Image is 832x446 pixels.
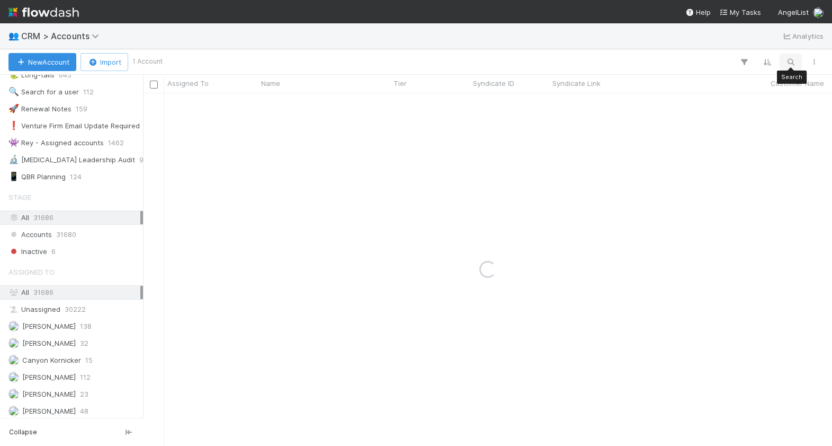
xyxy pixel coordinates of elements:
[8,70,19,79] span: 🐍
[80,371,91,384] span: 112
[33,288,53,296] span: 31686
[771,78,824,89] span: Customer Name
[85,354,93,367] span: 15
[8,53,76,71] button: NewAccount
[51,245,56,258] span: 6
[685,7,711,18] div: Help
[22,407,76,415] span: [PERSON_NAME]
[8,286,140,299] div: All
[393,78,407,89] span: Tier
[22,373,76,381] span: [PERSON_NAME]
[8,102,71,116] div: Renewal Notes
[719,8,761,16] span: My Tasks
[8,172,19,181] span: 📱
[80,405,88,418] span: 48
[8,31,19,40] span: 👥
[22,390,76,398] span: [PERSON_NAME]
[80,337,88,350] span: 32
[261,78,280,89] span: Name
[80,388,88,401] span: 23
[59,68,71,82] span: 645
[552,78,601,89] span: Syndicate Link
[8,303,140,316] div: Unassigned
[8,68,55,82] div: Long-tails
[139,153,152,167] span: 900
[167,78,209,89] span: Assigned To
[778,8,809,16] span: AngelList
[8,85,79,99] div: Search for a user
[22,339,76,347] span: [PERSON_NAME]
[8,104,19,113] span: 🚀
[9,427,37,437] span: Collapse
[150,81,158,89] input: Toggle All Rows Selected
[8,187,31,208] span: Stage
[8,170,66,183] div: QBR Planning
[108,136,124,150] span: 1462
[8,338,19,348] img: avatar_9d20afb4-344c-4512-8880-fee77f5fe71b.png
[8,153,135,167] div: [MEDICAL_DATA] Leadership Audit
[8,321,19,331] img: avatar_18c010e4-930e-4480-823a-7726a265e9dd.png
[8,211,140,224] div: All
[8,3,79,21] img: logo-inverted-e16ddd16eac7371096b0.svg
[8,389,19,399] img: avatar_8fe3758e-7d23-4e6b-a9f5-b81892974716.png
[80,320,92,333] span: 138
[80,53,128,71] button: Import
[76,102,87,116] span: 159
[719,7,761,18] a: My Tasks
[813,7,824,18] img: avatar_87e1a465-5456-4979-8ac4-f0cdb5bbfe2d.png
[70,170,82,183] span: 124
[8,155,19,164] span: 🔬
[8,245,47,258] span: Inactive
[8,121,19,130] span: ❗
[8,261,55,283] span: Assigned To
[8,136,104,150] div: Rey - Assigned accounts
[22,322,76,330] span: [PERSON_NAME]
[8,119,140,133] div: Venture Firm Email Update Required
[8,87,19,96] span: 🔍
[8,355,19,365] img: avatar_d1f4bd1b-0b26-4d9b-b8ad-69b413583d95.png
[65,303,86,316] span: 30222
[132,57,163,66] small: 1 Account
[8,372,19,382] img: avatar_60e5bba5-e4c9-4ca2-8b5c-d649d5645218.png
[56,228,76,241] span: 31680
[22,356,81,364] span: Canyon Kornicker
[21,31,104,41] span: CRM > Accounts
[83,85,94,99] span: 112
[33,211,53,224] span: 31686
[8,138,19,147] span: 👾
[8,406,19,416] img: avatar_6cb813a7-f212-4ca3-9382-463c76e0b247.png
[473,78,514,89] span: Syndicate ID
[8,228,52,241] span: Accounts
[782,30,824,42] a: Analytics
